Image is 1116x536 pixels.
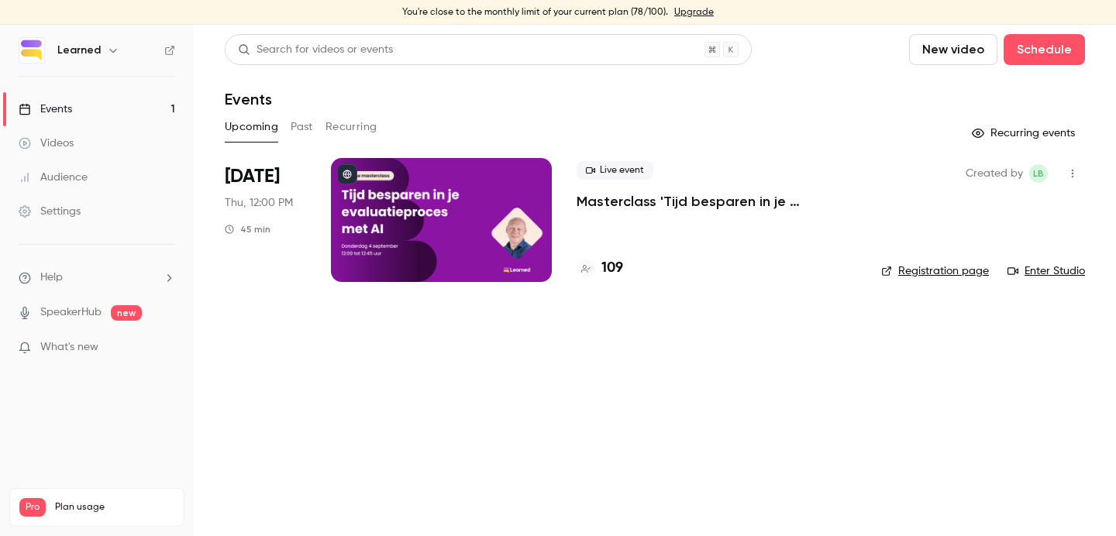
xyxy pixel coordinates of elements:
button: Recurring events [965,121,1085,146]
span: [DATE] [225,164,280,189]
button: Recurring [325,115,377,139]
span: Lisanne Buisman [1029,164,1048,183]
a: Registration page [881,263,989,279]
button: Upcoming [225,115,278,139]
div: 45 min [225,223,270,235]
span: Plan usage [55,501,174,514]
div: Audience [19,170,88,185]
div: Videos [19,136,74,151]
span: Created by [966,164,1023,183]
a: 109 [577,258,623,279]
h1: Events [225,90,272,108]
div: Sep 4 Thu, 12:00 PM (Europe/Amsterdam) [225,158,306,282]
a: SpeakerHub [40,304,102,321]
img: Learned [19,38,44,63]
div: Search for videos or events [238,42,393,58]
a: Upgrade [674,6,714,19]
span: LB [1033,164,1044,183]
iframe: Noticeable Trigger [157,341,175,355]
li: help-dropdown-opener [19,270,175,286]
h4: 109 [601,258,623,279]
div: Settings [19,204,81,219]
h6: Learned [57,43,101,58]
span: new [111,305,142,321]
span: Live event [577,161,653,180]
a: Masterclass 'Tijd besparen in je evaluatieproces met AI' [577,192,856,211]
div: Events [19,101,72,117]
a: Enter Studio [1007,263,1085,279]
span: Thu, 12:00 PM [225,195,293,211]
span: Help [40,270,63,286]
button: Past [291,115,313,139]
button: Schedule [1004,34,1085,65]
span: What's new [40,339,98,356]
span: Pro [19,498,46,517]
button: New video [909,34,997,65]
